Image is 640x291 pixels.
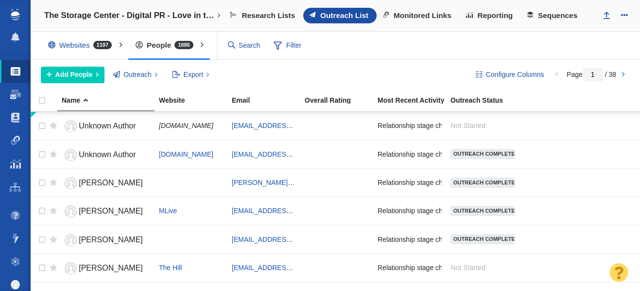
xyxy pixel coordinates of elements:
span: Monitored Links [394,11,451,20]
span: Relationship stage changed to: Attempting To Reach, 1 Attempt [378,206,568,215]
a: Website [159,97,231,105]
div: Name [62,97,158,104]
span: Filter [268,36,307,55]
a: Research Lists [224,8,303,23]
img: buzzstream_logo_iconsimple.png [11,9,19,20]
a: [PERSON_NAME] [62,232,150,249]
span: [PERSON_NAME] [79,179,143,187]
a: Unknown Author [62,118,150,135]
span: [PERSON_NAME] [79,236,143,244]
a: Name [62,97,158,105]
a: [EMAIL_ADDRESS][PERSON_NAME][DOMAIN_NAME] [232,236,403,243]
a: MLive [159,207,177,215]
span: Research Lists [242,11,295,20]
button: Add People [41,67,104,83]
a: Email [232,97,304,105]
span: Relationship stage changed to: Attempting To Reach, 2 Attempts [378,235,571,244]
a: [PERSON_NAME] [62,260,150,277]
span: Relationship stage changed to: Attempting To Reach, 3 Attempts [378,150,571,159]
a: Unknown Author [62,146,150,164]
button: Outreach [108,67,163,83]
a: [EMAIL_ADDRESS][DOMAIN_NAME] [232,122,347,129]
a: Reporting [460,8,521,23]
a: The Hill [159,264,182,272]
button: Export [167,67,215,83]
button: Configure Columns [470,67,550,83]
span: Page / 38 [567,71,616,78]
a: [EMAIL_ADDRESS][DOMAIN_NAME] [232,264,347,272]
a: [DOMAIN_NAME] [159,150,213,158]
span: [PERSON_NAME] [79,264,143,272]
span: [DOMAIN_NAME] [159,122,213,129]
span: 1197 [93,41,112,49]
div: Email [232,97,304,104]
img: default_avatar.png [11,280,20,290]
span: Sequences [538,11,577,20]
span: Outreach List [320,11,368,20]
span: [PERSON_NAME] [79,207,143,215]
input: Search [224,37,265,54]
a: [EMAIL_ADDRESS][DOMAIN_NAME] [232,150,347,158]
a: Sequences [521,8,586,23]
div: Overall Rating [305,97,377,104]
span: Reporting [478,11,513,20]
a: Monitored Links [377,8,460,23]
span: Relationship stage changed to: Unsuccessful - No Reply [378,263,547,272]
span: Unknown Author [79,150,136,159]
div: Most Recent Activity [378,97,450,104]
div: Website [159,97,231,104]
div: Websites [41,34,123,56]
span: Outreach [123,70,152,80]
span: Unknown Author [79,122,136,130]
a: Outreach List [303,8,377,23]
span: Add People [55,70,93,80]
a: Overall Rating [305,97,377,105]
a: [PERSON_NAME] [62,203,150,220]
a: [PERSON_NAME][EMAIL_ADDRESS][PERSON_NAME][DOMAIN_NAME] [232,179,459,186]
span: Configure Columns [486,70,544,80]
a: [EMAIL_ADDRESS][DOMAIN_NAME] [232,207,347,215]
h4: The Storage Center - Digital PR - Love in the Time of Clutter [44,11,214,20]
span: Relationship stage changed to: Attempting To Reach, 2 Attempts [378,178,571,187]
span: Relationship stage changed to: Unsuccessful - No Reply [378,121,547,130]
span: Export [184,70,203,80]
a: [PERSON_NAME] [62,175,150,192]
div: Outreach Status [450,97,522,104]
